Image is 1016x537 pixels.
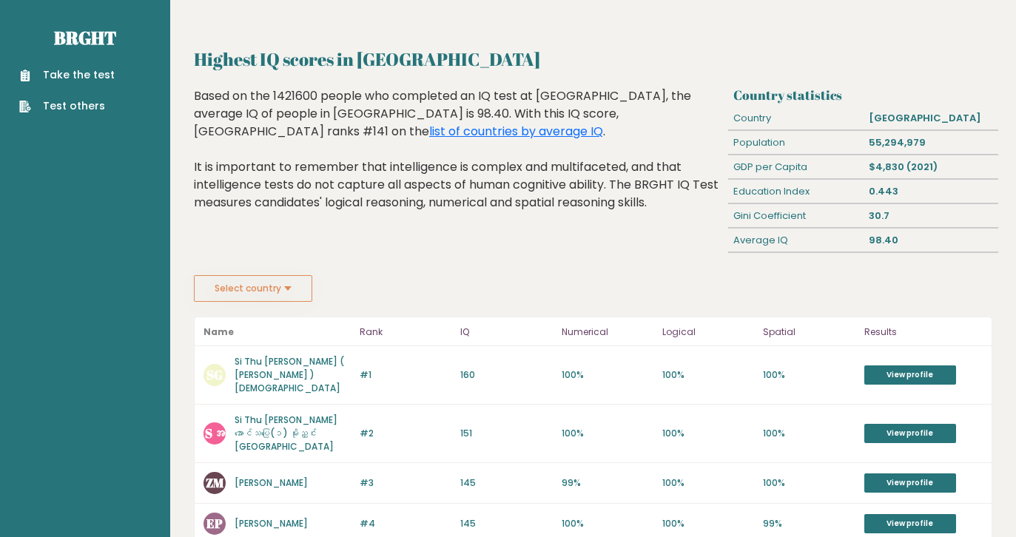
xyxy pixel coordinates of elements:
h2: Highest IQ scores in [GEOGRAPHIC_DATA] [194,46,992,72]
p: 100% [662,517,754,530]
button: Select country [194,275,312,302]
a: View profile [864,424,956,443]
p: 100% [662,427,754,440]
p: 100% [763,368,855,382]
p: 99% [562,476,653,490]
div: Country [728,107,863,130]
p: IQ [460,323,552,341]
p: Logical [662,323,754,341]
div: Population [728,131,863,155]
a: Test others [19,98,115,114]
div: 98.40 [863,229,998,252]
div: Education Index [728,180,863,203]
a: Si Thu [PERSON_NAME] ( [PERSON_NAME] ) [DEMOGRAPHIC_DATA] [235,355,344,394]
p: 100% [662,368,754,382]
p: 145 [460,517,552,530]
p: Spatial [763,323,855,341]
p: 100% [763,476,855,490]
p: 160 [460,368,552,382]
p: Results [864,323,983,341]
a: View profile [864,473,956,493]
p: #3 [360,476,451,490]
a: Si Thu [PERSON_NAME] အောင်သပြေ(၁) မိုးညှင်း [GEOGRAPHIC_DATA] [235,413,337,453]
a: Take the test [19,67,115,83]
text: EP [206,515,223,532]
h3: Country statistics [733,87,992,103]
p: 100% [562,368,653,382]
p: Rank [360,323,451,341]
p: #4 [360,517,451,530]
p: 100% [662,476,754,490]
a: View profile [864,514,956,533]
div: 30.7 [863,204,998,228]
p: 100% [562,427,653,440]
b: Name [203,325,234,338]
a: list of countries by average IQ [429,123,603,140]
a: View profile [864,365,956,385]
p: 151 [460,427,552,440]
p: 100% [763,427,855,440]
a: [PERSON_NAME] [235,476,308,489]
a: Brght [54,26,116,50]
p: #2 [360,427,451,440]
div: Average IQ [728,229,863,252]
text: SG [206,366,223,383]
div: Based on the 1421600 people who completed an IQ test at [GEOGRAPHIC_DATA], the average IQ of peop... [194,87,722,234]
text: Sအ [205,425,226,442]
p: 145 [460,476,552,490]
div: Gini Coefficient [728,204,863,228]
p: 99% [763,517,855,530]
div: 0.443 [863,180,998,203]
p: 100% [562,517,653,530]
a: [PERSON_NAME] [235,517,308,530]
div: [GEOGRAPHIC_DATA] [863,107,998,130]
p: #1 [360,368,451,382]
div: 55,294,979 [863,131,998,155]
text: ZM [206,474,224,491]
p: Numerical [562,323,653,341]
div: GDP per Capita [728,155,863,179]
div: $4,830 (2021) [863,155,998,179]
